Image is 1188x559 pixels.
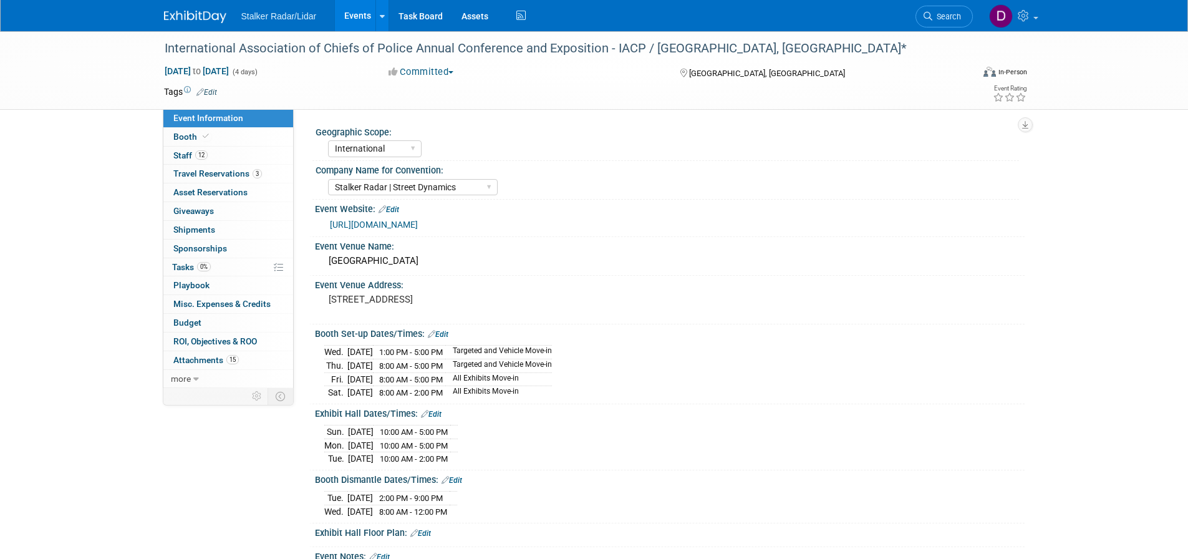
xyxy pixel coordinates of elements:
td: [DATE] [347,372,373,386]
span: ROI, Objectives & ROO [173,336,257,346]
div: Booth Dismantle Dates/Times: [315,470,1025,487]
span: Giveaways [173,206,214,216]
td: Fri. [324,372,347,386]
td: [DATE] [348,425,374,439]
a: Asset Reservations [163,183,293,202]
td: Thu. [324,359,347,372]
td: [DATE] [347,505,373,518]
td: All Exhibits Move-in [445,372,552,386]
div: [GEOGRAPHIC_DATA] [324,251,1015,271]
span: Event Information [173,113,243,123]
span: 10:00 AM - 5:00 PM [380,427,448,437]
a: Edit [410,529,431,538]
span: 15 [226,355,239,364]
a: Staff12 [163,147,293,165]
img: Don Horen [989,4,1013,28]
span: 3 [253,169,262,178]
td: Tags [164,85,217,98]
span: [DATE] [DATE] [164,66,229,77]
span: Search [932,12,961,21]
td: [DATE] [347,346,373,359]
span: Misc. Expenses & Credits [173,299,271,309]
span: 10:00 AM - 5:00 PM [380,441,448,450]
button: Committed [384,66,458,79]
span: Tasks [172,262,211,272]
span: Booth [173,132,211,142]
td: Targeted and Vehicle Move-in [445,359,552,372]
span: Budget [173,318,201,328]
td: Tue. [324,492,347,505]
div: Event Venue Name: [315,237,1025,253]
div: Company Name for Convention: [316,161,1019,177]
td: [DATE] [347,386,373,399]
td: Tue. [324,452,348,465]
a: ROI, Objectives & ROO [163,333,293,351]
td: [DATE] [348,439,374,452]
img: Format-Inperson.png [983,67,996,77]
div: Event Format [899,65,1028,84]
td: [DATE] [347,492,373,505]
span: Asset Reservations [173,187,248,197]
span: [GEOGRAPHIC_DATA], [GEOGRAPHIC_DATA] [689,69,845,78]
a: Giveaways [163,202,293,220]
a: Attachments15 [163,351,293,369]
span: 1:00 PM - 5:00 PM [379,348,443,357]
div: Event Rating [993,85,1026,92]
a: Event Information [163,109,293,127]
a: more [163,370,293,388]
span: Sponsorships [173,243,227,253]
a: Budget [163,314,293,332]
div: Geographic Scope: [316,123,1019,139]
span: 12 [195,150,208,160]
div: Exhibit Hall Floor Plan: [315,523,1025,540]
div: Exhibit Hall Dates/Times: [315,404,1025,420]
span: Staff [173,150,208,160]
i: Booth reservation complete [203,133,209,140]
span: Shipments [173,225,215,235]
span: 0% [197,262,211,271]
span: 8:00 AM - 12:00 PM [379,507,447,517]
span: to [191,66,203,76]
a: Edit [421,410,442,419]
a: Edit [196,88,217,97]
td: Wed. [324,505,347,518]
td: [DATE] [347,359,373,372]
div: Event Website: [315,200,1025,216]
span: 8:00 AM - 5:00 PM [379,361,443,371]
a: [URL][DOMAIN_NAME] [330,220,418,230]
td: Personalize Event Tab Strip [246,388,268,404]
div: Event Venue Address: [315,276,1025,291]
span: 8:00 AM - 5:00 PM [379,375,443,384]
a: Tasks0% [163,258,293,276]
td: Mon. [324,439,348,452]
td: Wed. [324,346,347,359]
td: Sun. [324,425,348,439]
a: Sponsorships [163,240,293,258]
a: Edit [379,205,399,214]
a: Edit [428,330,448,339]
td: [DATE] [348,452,374,465]
a: Booth [163,128,293,146]
span: 2:00 PM - 9:00 PM [379,493,443,503]
a: Shipments [163,221,293,239]
span: Playbook [173,280,210,290]
a: Playbook [163,276,293,294]
span: Travel Reservations [173,168,262,178]
span: Attachments [173,355,239,365]
pre: [STREET_ADDRESS] [329,294,597,305]
span: Stalker Radar/Lidar [241,11,317,21]
div: International Association of Chiefs of Police Annual Conference and Exposition - IACP / [GEOGRAPH... [160,37,954,60]
td: All Exhibits Move-in [445,386,552,399]
a: Edit [442,476,462,485]
span: (4 days) [231,68,258,76]
span: 10:00 AM - 2:00 PM [380,454,448,464]
a: Search [915,6,973,27]
div: Booth Set-up Dates/Times: [315,324,1025,341]
td: Toggle Event Tabs [268,388,293,404]
div: In-Person [998,67,1027,77]
span: more [171,374,191,384]
td: Targeted and Vehicle Move-in [445,346,552,359]
img: ExhibitDay [164,11,226,23]
a: Misc. Expenses & Credits [163,295,293,313]
span: 8:00 AM - 2:00 PM [379,388,443,397]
